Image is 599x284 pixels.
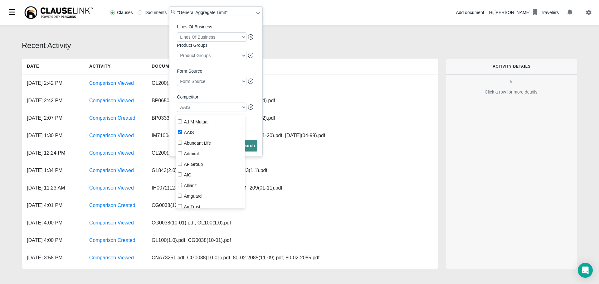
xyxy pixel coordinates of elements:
img: ClauseLink [24,6,94,20]
div: [DATE] 1:30 PM [22,127,84,144]
a: Comparison Viewed [89,98,134,103]
button: Search [238,140,258,152]
div: [DATE] 1:34 PM [22,162,84,179]
input: AIG [178,172,182,176]
div: CNA73251.pdf, CG0038(10-01).pdf, 80-02-2085(11-09).pdf, 80-02-2085.pdf [147,249,324,267]
div: GL100(1.0).pdf, CG0038(10-01).pdf [147,232,271,249]
div: Travelers [541,9,559,16]
div: [DATE] 11:23 AM [22,179,84,197]
div: Click a row for more details. [451,89,572,95]
label: Clauses [110,10,133,15]
div: BP0333(05-04).pdf, GL244(3.0).pdf, BP0650(06-12).pdf [147,109,280,127]
a: Comparison Viewed [89,80,134,86]
div: [DATE] 4:01 PM [22,197,84,214]
div: IH0072(12-18).pdf, IM7450(03-20).pdf, CMT209(01-11).pdf [147,179,287,197]
a: Comparison Viewed [89,220,134,225]
label: Product Groups [177,42,255,49]
div: Open Intercom Messenger [578,263,593,278]
label: A.I.M Mutual [176,117,245,126]
h5: Activity [84,59,147,74]
input: Abundant Life [178,141,182,145]
h5: Date [22,59,84,74]
div: [DATE] 4:00 PM [22,214,84,232]
div: IM7100(08-10).pdf, IH0073(05-17).pdf, CMT241(01-20).pdf, [DATE](04-99).pdf [147,127,330,144]
label: Admiral [176,149,245,157]
label: AF Group [176,160,245,168]
div: GL200(1.0).pdf, CG0038(10-01).pdf [147,144,271,162]
div: CG0038(10-01).pdf, GL200(1.0).pdf [147,197,271,214]
div: [DATE] 2:42 PM [22,92,84,109]
label: Amguard [176,191,245,200]
a: Comparison Created [89,238,135,243]
label: Abundant Life [176,138,245,147]
a: Comparison Viewed [89,185,134,190]
div: Lines Of Business [177,32,246,42]
a: Comparison Viewed [89,255,134,260]
label: Documents [138,10,167,15]
div: Form Source [177,77,246,86]
input: Admiral [178,151,182,155]
div: Product Groups [177,51,246,60]
input: AF Group [178,162,182,166]
label: Form Source [177,68,255,75]
a: Comparison Viewed [89,150,134,156]
div: [DATE] 3:58 PM [22,249,84,267]
input: AAIS [178,130,182,134]
a: Comparison Created [89,203,135,208]
label: AIG [176,170,245,179]
div: GL843(2.0).pdf, CG2015(12-19).pdf, GL843(1.1).pdf [147,162,272,179]
div: [DATE] 12:24 PM [22,144,84,162]
div: AAIS [177,103,246,112]
div: [DATE] 3:57 PM [22,267,84,284]
div: BP0650(06-12).pdf, GL244(3.0).pdf, BP0333(05-04).pdf [147,92,280,109]
input: Amguard [178,194,182,198]
input: Allianz [178,183,182,187]
div: [DATE] 2:07 PM [22,109,84,127]
input: A.I.M Mutual [178,119,182,123]
div: [DATE] 4:00 PM [22,232,84,249]
div: Recent Activity [22,40,577,51]
div: [DATE] 2:42 PM [22,75,84,92]
label: Lines Of Business [177,24,255,30]
label: AmTrust [176,202,245,210]
label: Competitor [177,94,255,100]
h6: Activity Details [456,64,567,69]
div: Hi, [PERSON_NAME] [489,7,559,18]
label: Allianz [176,181,245,189]
div: Add document [456,9,484,16]
h5: Documents [147,59,271,74]
a: Comparison Viewed [89,133,134,138]
a: Comparison Viewed [89,168,134,173]
div: CG0038(10-01).pdf, GL100(1.0).pdf [147,214,271,232]
div: CNA73251.pdf, CG0038(10-01).pdf, 80-02-2085.pdf, 80-02-2085(11-09).pdf [147,267,324,284]
input: AmTrust [178,204,182,208]
span: Search [241,143,255,148]
label: AAIS [176,128,245,136]
div: GL200(1.0).pdf, GL100(1.0).pdf [147,75,271,92]
input: Search library... [169,6,263,19]
a: Comparison Created [89,115,135,121]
